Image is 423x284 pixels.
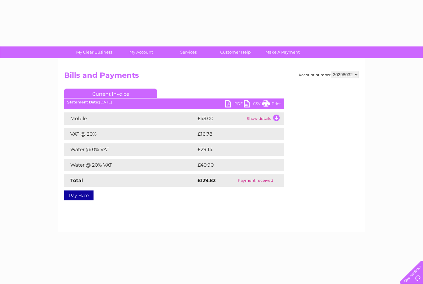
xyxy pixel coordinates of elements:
[64,128,196,140] td: VAT @ 20%
[70,177,83,183] strong: Total
[64,89,157,98] a: Current Invoice
[64,159,196,171] td: Water @ 20% VAT
[196,159,272,171] td: £40.90
[225,100,244,109] a: PDF
[257,46,308,58] a: Make A Payment
[64,190,94,200] a: Pay Here
[198,177,216,183] strong: £129.82
[299,71,359,78] div: Account number
[64,71,359,83] h2: Bills and Payments
[64,112,196,125] td: Mobile
[245,112,284,125] td: Show details
[69,46,120,58] a: My Clear Business
[210,46,261,58] a: Customer Help
[196,128,271,140] td: £16.78
[64,143,196,156] td: Water @ 0% VAT
[67,100,99,104] b: Statement Date:
[116,46,167,58] a: My Account
[196,143,271,156] td: £29.14
[244,100,262,109] a: CSV
[227,174,284,187] td: Payment received
[196,112,245,125] td: £43.00
[64,100,284,104] div: [DATE]
[262,100,281,109] a: Print
[163,46,214,58] a: Services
